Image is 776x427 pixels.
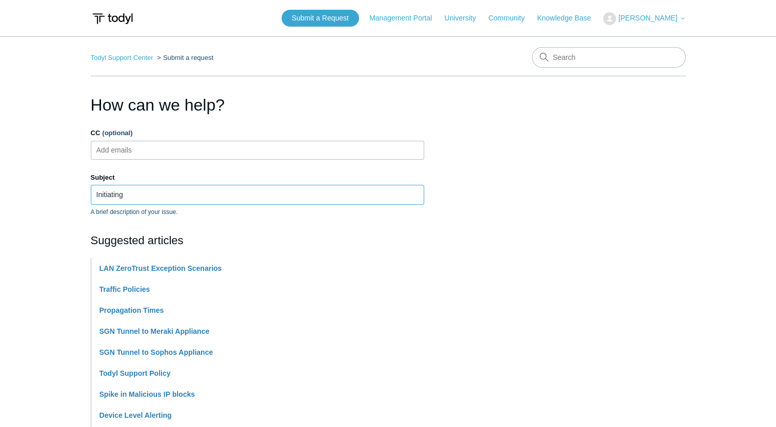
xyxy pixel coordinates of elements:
input: Search [532,47,686,68]
h2: Suggested articles [91,232,424,249]
span: (optional) [102,129,132,137]
a: Todyl Support Center [91,54,153,61]
p: A brief description of your issue. [91,207,424,217]
label: Subject [91,173,424,183]
label: CC [91,128,424,138]
a: Spike in Malicious IP blocks [100,390,195,398]
a: Todyl Support Policy [100,369,171,377]
a: Community [488,13,535,24]
li: Submit a request [155,54,213,61]
a: Propagation Times [100,306,164,314]
a: SGN Tunnel to Meraki Appliance [100,327,210,335]
a: Management Portal [369,13,442,24]
h1: How can we help? [91,93,424,117]
button: [PERSON_NAME] [603,12,685,25]
input: Add emails [92,142,153,158]
a: Device Level Alerting [100,411,172,419]
a: Knowledge Base [537,13,601,24]
a: Traffic Policies [100,285,150,293]
a: LAN ZeroTrust Exception Scenarios [100,264,222,272]
a: University [444,13,486,24]
span: [PERSON_NAME] [618,14,677,22]
li: Todyl Support Center [91,54,155,61]
img: Todyl Support Center Help Center home page [91,9,134,28]
a: Submit a Request [282,10,359,27]
a: SGN Tunnel to Sophos Appliance [100,348,213,356]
